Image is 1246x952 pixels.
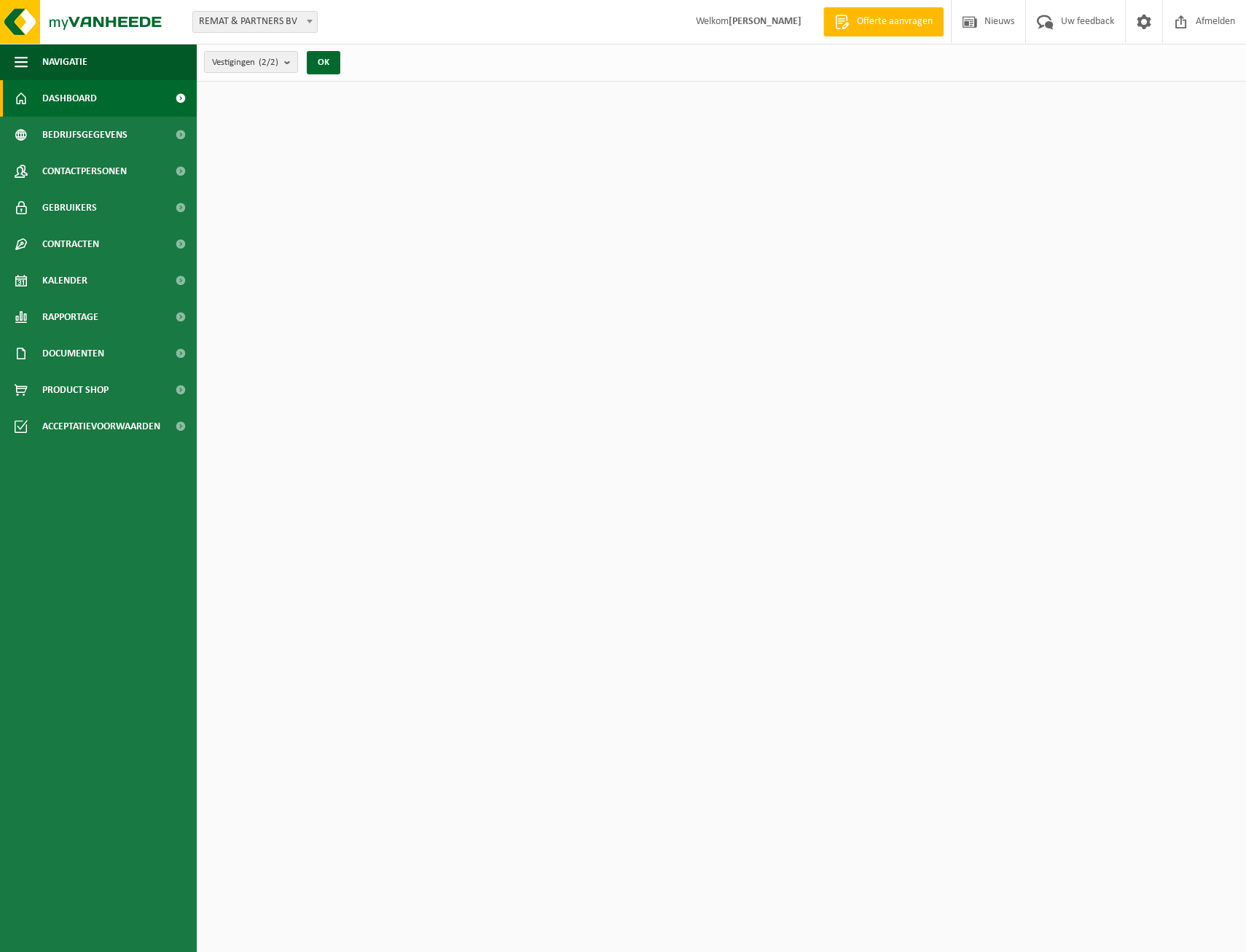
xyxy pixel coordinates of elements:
span: Navigatie [42,44,87,80]
span: Bedrijfsgegevens [42,117,128,153]
span: Vestigingen [212,52,278,74]
a: Offerte aanvragen [823,7,944,36]
span: Dashboard [42,80,97,117]
span: REMAT & PARTNERS BV [193,12,317,32]
span: Gebruikers [42,190,97,226]
span: Kalender [42,262,87,299]
button: OK [307,51,340,74]
span: REMAT & PARTNERS BV [192,11,318,33]
span: Documenten [42,335,104,372]
strong: [PERSON_NAME] [729,16,802,27]
span: Rapportage [42,299,98,335]
span: Contracten [42,226,99,262]
span: Product Shop [42,372,109,408]
span: Acceptatievoorwaarden [42,408,160,445]
button: Vestigingen(2/2) [204,51,298,73]
count: (2/2) [259,58,278,67]
span: Contactpersonen [42,153,127,190]
span: Offerte aanvragen [853,15,936,29]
